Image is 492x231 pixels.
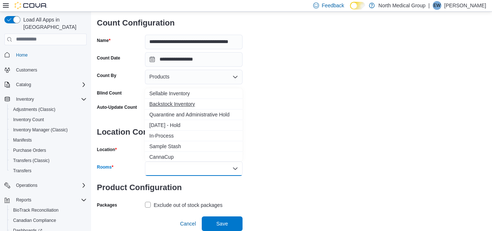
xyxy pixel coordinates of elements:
[16,197,31,203] span: Reports
[10,156,87,165] span: Transfers (Classic)
[149,111,238,118] span: Quarantine and Administrative Hold
[149,90,238,97] span: Sellable Inventory
[433,1,441,10] div: Eric Watson
[154,201,223,209] div: Exclude out of stock packages
[145,141,243,152] button: Sample Stash
[177,216,199,231] button: Cancel
[97,38,110,43] label: Name
[202,216,243,231] button: Save
[7,125,90,135] button: Inventory Manager (Classic)
[322,2,344,9] span: Feedback
[13,95,87,104] span: Inventory
[433,1,440,10] span: EW
[7,155,90,166] button: Transfers (Classic)
[13,147,46,153] span: Purchase Orders
[7,215,90,226] button: Canadian Compliance
[149,143,238,150] span: Sample Stash
[16,96,34,102] span: Inventory
[13,217,56,223] span: Canadian Compliance
[13,196,34,204] button: Reports
[16,67,37,73] span: Customers
[13,181,40,190] button: Operations
[145,52,243,67] input: Press the down key to open a popover containing a calendar.
[145,99,243,109] button: Backstock Inventory
[20,16,87,31] span: Load All Apps in [GEOGRAPHIC_DATA]
[232,74,238,80] button: Open list of options
[13,107,55,112] span: Adjustments (Classic)
[97,73,116,78] label: Count By
[13,65,87,74] span: Customers
[16,52,28,58] span: Home
[10,206,62,215] a: BioTrack Reconciliation
[180,220,196,227] span: Cancel
[13,80,87,89] span: Catalog
[7,135,90,145] button: Manifests
[10,105,58,114] a: Adjustments (Classic)
[13,50,87,59] span: Home
[350,2,365,9] input: Dark Mode
[13,181,87,190] span: Operations
[145,131,243,141] button: In-Process
[145,120,243,131] button: November 1st - Hold
[97,147,117,153] label: Location
[216,220,228,227] span: Save
[10,115,47,124] a: Inventory Count
[1,50,90,60] button: Home
[149,72,169,81] span: Products
[145,152,243,162] button: CannaCup
[13,117,44,123] span: Inventory Count
[7,166,90,176] button: Transfers
[13,127,68,133] span: Inventory Manager (Classic)
[1,80,90,90] button: Catalog
[10,136,35,145] a: Manifests
[145,88,243,99] button: Sellable Inventory
[1,65,90,75] button: Customers
[7,205,90,215] button: BioTrack Reconciliation
[378,1,425,10] p: North Medical Group
[97,176,243,199] h3: Product Configuration
[97,90,122,96] div: Blind Count
[13,196,87,204] span: Reports
[145,109,243,120] button: Quarantine and Administrative Hold
[10,206,87,215] span: BioTrack Reconciliation
[97,164,113,170] label: Rooms
[1,180,90,190] button: Operations
[97,104,137,110] label: Auto-Update Count
[149,153,238,161] span: CannaCup
[428,1,430,10] p: |
[10,216,59,225] a: Canadian Compliance
[15,2,47,9] img: Cova
[232,166,238,172] button: Close list of options
[10,146,87,155] span: Purchase Orders
[97,11,243,35] h3: Count Configuration
[97,120,243,144] h3: Location Configuration
[1,195,90,205] button: Reports
[10,136,87,145] span: Manifests
[149,132,238,139] span: In-Process
[10,126,71,134] a: Inventory Manager (Classic)
[10,115,87,124] span: Inventory Count
[7,104,90,115] button: Adjustments (Classic)
[7,115,90,125] button: Inventory Count
[444,1,486,10] p: [PERSON_NAME]
[149,100,238,108] span: Backstock Inventory
[13,80,34,89] button: Catalog
[10,126,87,134] span: Inventory Manager (Classic)
[10,105,87,114] span: Adjustments (Classic)
[10,216,87,225] span: Canadian Compliance
[10,146,49,155] a: Purchase Orders
[7,145,90,155] button: Purchase Orders
[10,166,34,175] a: Transfers
[13,158,50,163] span: Transfers (Classic)
[10,166,87,175] span: Transfers
[13,207,59,213] span: BioTrack Reconciliation
[13,51,31,59] a: Home
[10,156,52,165] a: Transfers (Classic)
[1,94,90,104] button: Inventory
[13,95,37,104] button: Inventory
[13,137,32,143] span: Manifests
[97,202,117,208] label: Packages
[13,168,31,174] span: Transfers
[149,122,238,129] span: [DATE] - Hold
